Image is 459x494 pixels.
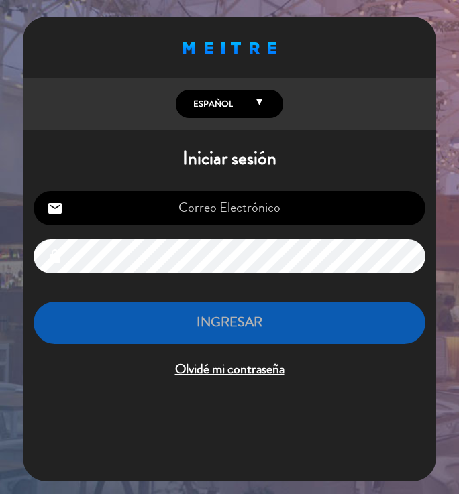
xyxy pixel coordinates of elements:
span: Olvidé mi contraseña [34,359,425,381]
i: lock [47,249,63,265]
span: Español [190,97,233,111]
img: MEITRE [183,42,276,54]
button: INGRESAR [34,302,425,344]
i: email [47,200,63,217]
input: Correo Electrónico [34,191,425,225]
h1: Iniciar sesión [23,147,436,170]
